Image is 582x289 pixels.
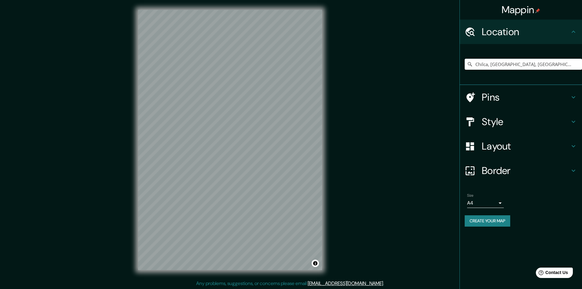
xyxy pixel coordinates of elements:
img: pin-icon.png [535,8,540,13]
canvas: Map [138,10,322,270]
button: Create your map [465,215,510,227]
h4: Border [482,165,570,177]
div: Border [460,158,582,183]
h4: Pins [482,91,570,103]
div: Layout [460,134,582,158]
h4: Location [482,26,570,38]
h4: Layout [482,140,570,152]
input: Pick your city or area [465,59,582,70]
div: A4 [467,198,504,208]
div: Pins [460,85,582,109]
div: . [384,280,385,287]
h4: Mappin [502,4,540,16]
div: . [385,280,386,287]
label: Size [467,193,474,198]
button: Toggle attribution [312,260,319,267]
div: Style [460,109,582,134]
iframe: Help widget launcher [528,265,575,282]
p: Any problems, suggestions, or concerns please email . [196,280,384,287]
div: Location [460,20,582,44]
h4: Style [482,116,570,128]
a: [EMAIL_ADDRESS][DOMAIN_NAME] [308,280,383,287]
